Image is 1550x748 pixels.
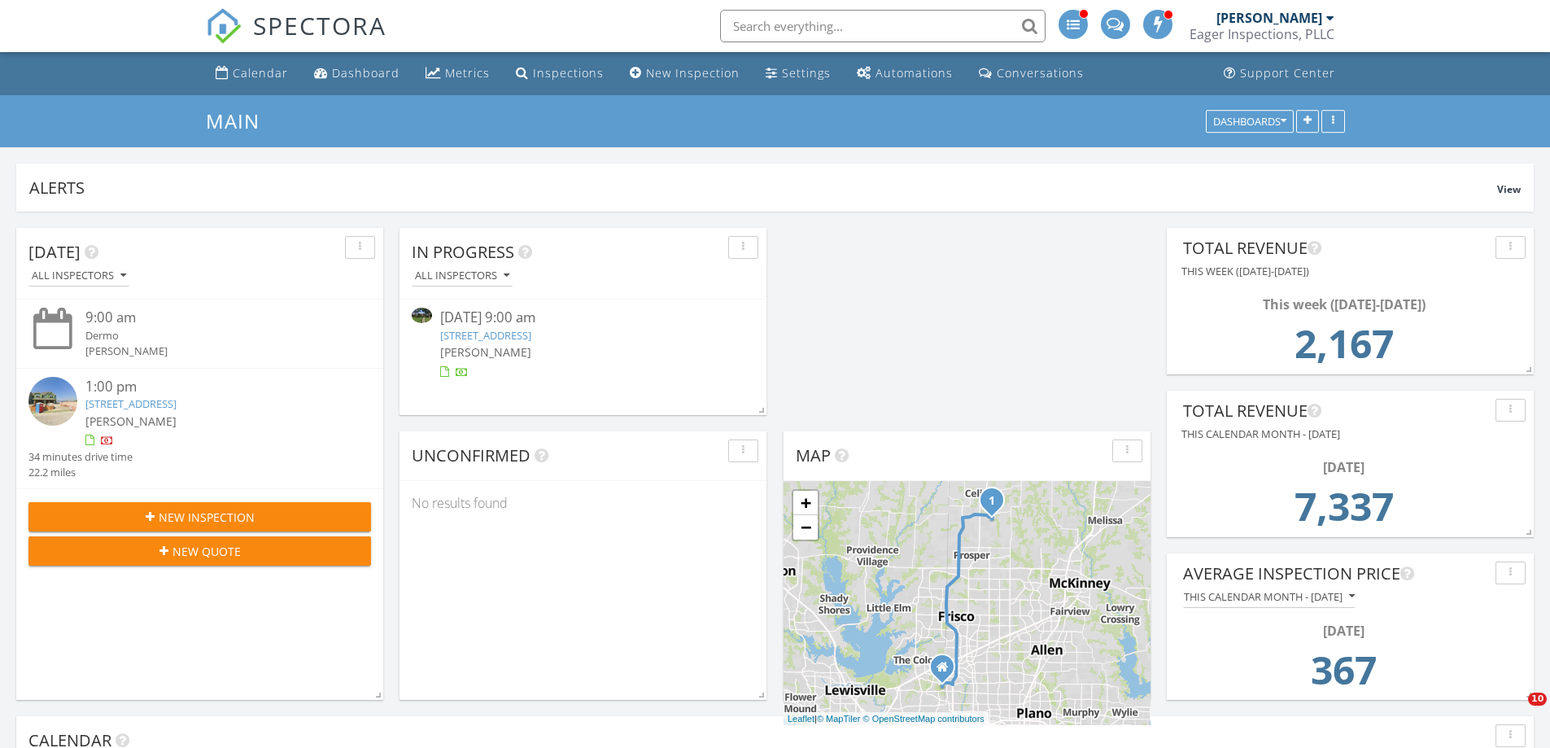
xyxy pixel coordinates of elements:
div: Calendar [233,65,288,81]
a: [STREET_ADDRESS] [440,328,531,343]
a: Conversations [972,59,1090,89]
a: MAIN [206,107,273,134]
span: SPECTORA [253,8,386,42]
div: 34 minutes drive time [28,449,133,465]
button: All Inspectors [28,265,129,287]
span: [DATE] [28,241,81,263]
button: This calendar month - [DATE] [1183,586,1356,608]
div: Dashboard [332,65,400,81]
div: New Inspection [646,65,740,81]
a: New Inspection [623,59,746,89]
div: No results found [400,481,766,525]
img: streetview [28,377,77,426]
iframe: Intercom live chat [1495,693,1534,732]
a: Support Center [1217,59,1342,89]
div: Total Revenue [1183,399,1489,423]
button: New Inspection [28,502,371,531]
span: In Progress [412,241,514,263]
div: 9:00 am [85,308,343,328]
a: 1:00 pm [STREET_ADDRESS] [PERSON_NAME] 34 minutes drive time 22.2 miles [28,377,371,481]
a: [STREET_ADDRESS] [85,396,177,411]
div: Alerts [29,177,1497,199]
input: Search everything... [720,10,1046,42]
div: This calendar month - [DATE] [1184,591,1355,602]
a: Automations (Advanced) [850,59,959,89]
button: New Quote [28,536,371,566]
div: [DATE] [1188,457,1500,477]
a: Calendar [209,59,295,89]
td: 366.85 [1188,641,1500,709]
span: New Quote [172,543,241,560]
td: 7337.0 [1188,477,1500,545]
i: 1 [989,496,995,507]
span: New Inspection [159,509,255,526]
div: All Inspectors [32,270,126,282]
div: 22.2 miles [28,465,133,480]
button: Dashboards [1206,110,1294,133]
div: 5650 Arbor Hills Way Apt #426, The Colony TX 75056 [942,667,952,676]
a: Settings [759,59,837,89]
div: | [784,712,989,726]
a: Inspections [509,59,610,89]
div: 1:00 pm [85,377,343,397]
img: 9315475%2Fcover_photos%2FnrGf7BhTewzMNshRXWYT%2Fsmall.jpg [412,308,432,323]
a: Dashboard [308,59,406,89]
a: Metrics [419,59,496,89]
div: Dashboards [1213,116,1286,127]
div: Dermo [85,328,343,343]
div: [DATE] 9:00 am [440,308,726,328]
a: [DATE] 9:00 am [STREET_ADDRESS] [PERSON_NAME] [412,308,754,380]
div: This week ([DATE]-[DATE]) [1188,295,1500,314]
div: Total Revenue [1183,236,1489,260]
div: [DATE] [1188,621,1500,641]
div: 1374 Union Rd, Celina, TX 75009 [992,500,1002,510]
span: View [1497,182,1521,196]
span: Unconfirmed [412,444,530,466]
div: Support Center [1240,65,1335,81]
a: © MapTiler [817,714,861,724]
div: Inspections [533,65,604,81]
button: All Inspectors [412,265,513,287]
div: All Inspectors [415,270,509,282]
a: SPECTORA [206,22,386,56]
span: [PERSON_NAME] [440,344,531,360]
a: Zoom out [793,515,818,540]
span: Map [796,444,831,466]
div: Average Inspection Price [1183,562,1489,586]
td: 2167.0 [1188,314,1500,383]
div: Metrics [445,65,490,81]
img: The Best Home Inspection Software - Spectora [206,8,242,44]
div: [PERSON_NAME] [85,343,343,359]
a: © OpenStreetMap contributors [863,714,985,724]
div: [PERSON_NAME] [1216,10,1322,26]
span: 10 [1528,693,1547,706]
a: Leaflet [788,714,814,724]
div: Automations [875,65,953,81]
div: Eager Inspections, PLLC [1190,26,1334,42]
span: [PERSON_NAME] [85,413,177,429]
div: Settings [782,65,831,81]
div: Conversations [997,65,1084,81]
a: Zoom in [793,491,818,515]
